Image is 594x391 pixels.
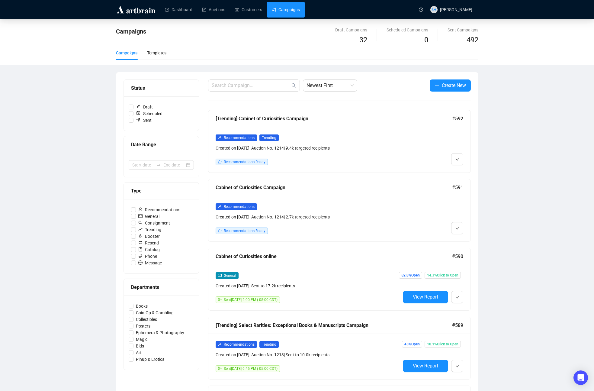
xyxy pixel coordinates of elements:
[419,8,423,12] span: question-circle
[208,110,471,173] a: [Trending] Cabinet of Curiosities Campaign#592userRecommendationsTrendingCreated on [DATE]| Aucti...
[224,298,278,302] span: Sent [DATE] 2:00 PM (-05:00 CDT)
[448,27,478,33] div: Sent Campaigns
[132,162,154,168] input: Start date
[224,160,265,164] span: Recommendations Ready
[216,351,400,358] div: Created on [DATE] | Auction No. 1213 | Sent to 10.0k recipients
[131,187,191,195] div: Type
[224,273,236,278] span: General
[133,110,165,117] span: Scheduled
[136,260,164,266] span: Message
[435,83,439,88] span: plus
[133,343,146,349] span: Bids
[452,322,463,329] span: #589
[442,82,466,89] span: Create New
[218,205,222,208] span: user
[133,309,176,316] span: Coin-Op & Gambling
[208,248,471,311] a: Cabinet of Curiosities online#590mailGeneralCreated on [DATE]| Sent to 17.2k recipientssendSent[D...
[403,360,448,372] button: View Report
[133,356,167,363] span: Pinup & Erotica
[136,226,164,233] span: Trending
[136,240,161,246] span: Resend
[235,2,262,18] a: Customers
[224,205,255,209] span: Recommendations
[216,253,452,260] div: Cabinet of Curiosities online
[138,241,143,245] span: retweet
[452,184,463,191] span: #591
[156,163,161,167] span: to
[138,247,143,251] span: book
[133,303,150,309] span: Books
[452,253,463,260] span: #590
[136,253,159,260] span: Phone
[216,322,452,329] div: [Trending] Select Rarities: Exceptional Books & Manuscripts Campaign
[359,36,367,44] span: 32
[440,7,472,12] span: [PERSON_NAME]
[455,227,459,230] span: down
[131,283,191,291] div: Departments
[138,227,143,231] span: rise
[136,220,172,226] span: Consignment
[216,283,400,289] div: Created on [DATE] | Sent to 17.2k recipients
[136,206,183,213] span: Recommendations
[133,349,144,356] span: Art
[218,273,222,277] span: mail
[218,342,222,346] span: user
[165,2,192,18] a: Dashboard
[208,317,471,380] a: [Trending] Select Rarities: Exceptional Books & Manuscripts Campaign#589userRecommendationsTrendi...
[208,179,471,242] a: Cabinet of Curiosities Campaign#591userRecommendationsCreated on [DATE]| Auction No. 1214| 2.7k t...
[216,214,400,220] div: Created on [DATE] | Auction No. 1214 | 2.7k targeted recipients
[218,160,222,163] span: like
[218,136,222,139] span: user
[413,363,438,369] span: View Report
[403,291,448,303] button: View Report
[335,27,367,33] div: Draft Campaigns
[216,145,400,151] div: Created on [DATE] | Auction No. 1214 | 9.4k targeted recipients
[425,272,461,279] span: 14.3% Click to Open
[259,341,279,348] span: Trending
[163,162,185,168] input: End date
[224,136,255,140] span: Recommendations
[402,341,422,347] span: 43% Open
[136,233,162,240] span: Booster
[138,260,143,265] span: message
[116,5,156,15] img: logo
[133,336,150,343] span: Magic
[455,364,459,368] span: down
[138,254,143,258] span: phone
[430,79,471,92] button: Create New
[133,316,159,323] span: Collectibles
[136,246,162,253] span: Catalog
[131,84,191,92] div: Status
[424,36,428,44] span: 0
[218,367,222,370] span: send
[425,341,461,347] span: 10.1% Click to Open
[224,229,265,233] span: Recommendations Ready
[202,2,225,18] a: Auctions
[455,158,459,161] span: down
[259,134,279,141] span: Trending
[138,214,143,218] span: mail
[218,298,222,301] span: send
[224,342,255,347] span: Recommendations
[218,229,222,232] span: like
[138,234,143,238] span: rocket
[432,7,436,12] span: SH
[216,115,452,122] div: [Trending] Cabinet of Curiosities Campaign
[133,323,153,329] span: Posters
[467,36,478,44] span: 492
[224,367,278,371] span: Sent [DATE] 6:45 PM (-05:00 CDT)
[455,296,459,299] span: down
[133,104,155,110] span: Draft
[133,117,154,124] span: Sent
[387,27,428,33] div: Scheduled Campaigns
[399,272,422,279] span: 52.8% Open
[573,370,588,385] div: Open Intercom Messenger
[116,50,137,56] div: Campaigns
[272,2,300,18] a: Campaigns
[133,329,187,336] span: Ephemera & Photography
[156,163,161,167] span: swap-right
[136,213,162,220] span: General
[116,28,146,35] span: Campaigns
[307,80,354,91] span: Newest First
[138,207,143,212] span: user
